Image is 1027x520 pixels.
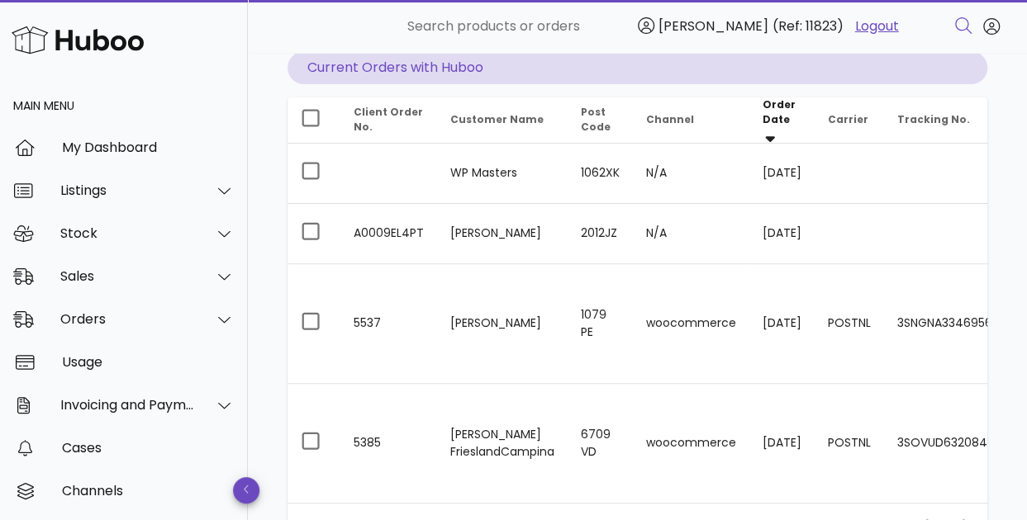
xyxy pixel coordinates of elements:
div: Channels [62,483,235,499]
p: Current Orders with Huboo [288,51,987,84]
td: 2012JZ [568,204,633,264]
th: Carrier [815,97,884,144]
td: 5537 [340,264,437,384]
td: [PERSON_NAME] [437,264,568,384]
td: 6709 VD [568,384,633,503]
td: [DATE] [749,264,815,384]
td: 3SNGNA3346956 [884,264,1008,384]
td: WP Masters [437,144,568,204]
div: Sales [60,268,195,284]
td: N/A [633,204,749,264]
td: [PERSON_NAME] [437,204,568,264]
span: Client Order No. [354,105,423,134]
div: Invoicing and Payments [60,397,195,413]
div: My Dashboard [62,139,235,155]
td: A0009EL4PT [340,204,437,264]
span: Post Code [581,105,611,134]
span: Customer Name [450,112,544,126]
td: woocommerce [633,264,749,384]
span: Order Date [763,97,796,126]
td: woocommerce [633,384,749,503]
span: Channel [646,112,694,126]
td: [DATE] [749,204,815,264]
td: N/A [633,144,749,204]
td: 1079 PE [568,264,633,384]
td: 1062XK [568,144,633,204]
a: Logout [855,17,899,36]
th: Post Code [568,97,633,144]
span: Tracking No. [897,112,970,126]
th: Order Date: Sorted descending. Activate to remove sorting. [749,97,815,144]
td: POSTNL [815,264,884,384]
div: Listings [60,182,195,198]
img: Huboo Logo [12,22,144,58]
td: [DATE] [749,144,815,204]
div: Cases [62,440,235,456]
span: [PERSON_NAME] [659,17,768,35]
th: Customer Name [437,97,568,144]
div: Usage [62,354,235,370]
div: Stock [60,225,195,241]
td: POSTNL [815,384,884,503]
th: Tracking No. [884,97,1008,144]
th: Client Order No. [340,97,437,144]
span: Carrier [828,112,868,126]
td: 5385 [340,384,437,503]
td: [DATE] [749,384,815,503]
div: Orders [60,311,195,327]
td: [PERSON_NAME] FrieslandCampina [437,384,568,503]
td: 3SOVUD6320849 [884,384,1008,503]
th: Channel [633,97,749,144]
span: (Ref: 11823) [773,17,844,35]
